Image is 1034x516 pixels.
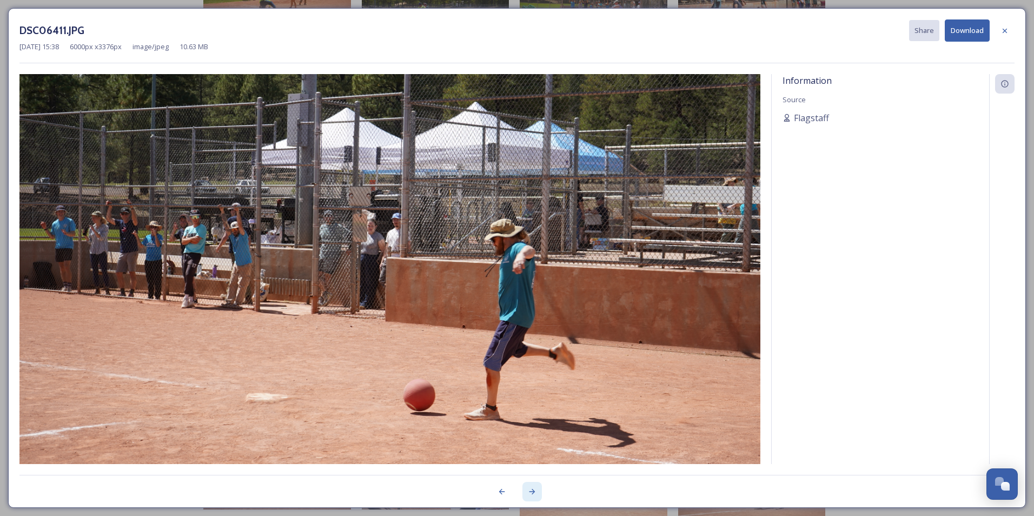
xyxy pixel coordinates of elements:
span: Source [783,95,806,104]
button: Open Chat [986,468,1018,500]
span: image/jpeg [132,42,169,52]
span: 6000 px x 3376 px [70,42,122,52]
span: [DATE] 15:38 [19,42,59,52]
button: Download [945,19,990,42]
span: 10.63 MB [180,42,208,52]
span: Flagstaff [794,111,829,124]
span: Information [783,75,832,87]
button: Share [909,20,939,41]
img: DSC06411.JPG [19,74,760,491]
h3: DSC06411.JPG [19,23,84,38]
